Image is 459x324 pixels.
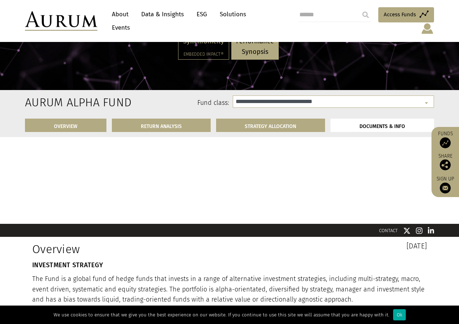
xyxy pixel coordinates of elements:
[416,227,422,234] img: Instagram icon
[32,274,427,305] p: The Fund is a global fund of hedge funds that invests in a range of alternative investment strate...
[32,242,224,256] h1: Overview
[32,261,103,269] strong: INVESTMENT STRATEGY
[393,309,406,320] div: Ok
[403,227,410,234] img: Twitter icon
[235,242,427,250] h3: [DATE]
[379,228,398,233] a: CONTACT
[428,227,434,234] img: Linkedin icon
